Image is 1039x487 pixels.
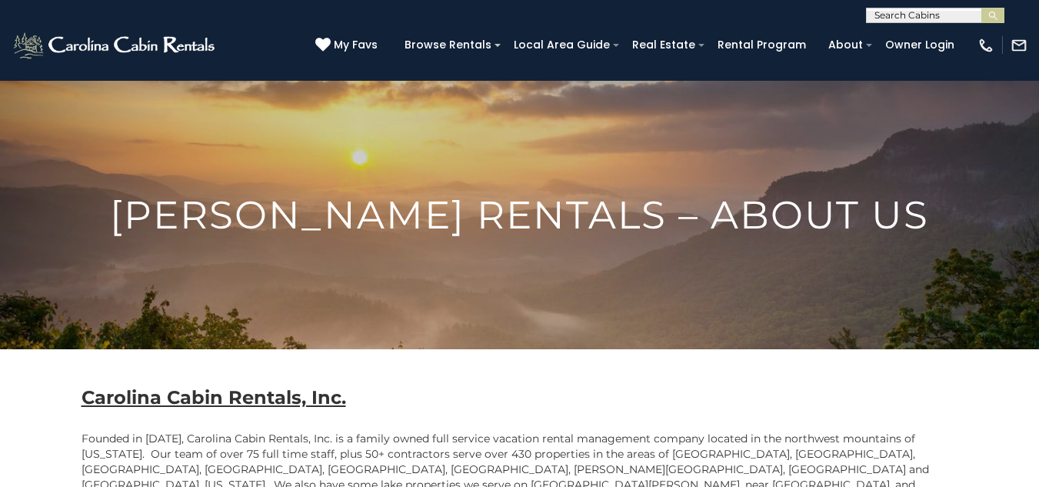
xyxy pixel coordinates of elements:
img: mail-regular-white.png [1011,37,1027,54]
a: Rental Program [710,33,814,57]
a: Owner Login [877,33,962,57]
img: White-1-2.png [12,30,219,61]
a: Local Area Guide [506,33,618,57]
a: About [821,33,871,57]
span: My Favs [334,37,378,53]
b: Carolina Cabin Rentals, Inc. [82,386,346,409]
a: My Favs [315,37,381,54]
a: Browse Rentals [397,33,499,57]
a: Real Estate [624,33,703,57]
img: phone-regular-white.png [977,37,994,54]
